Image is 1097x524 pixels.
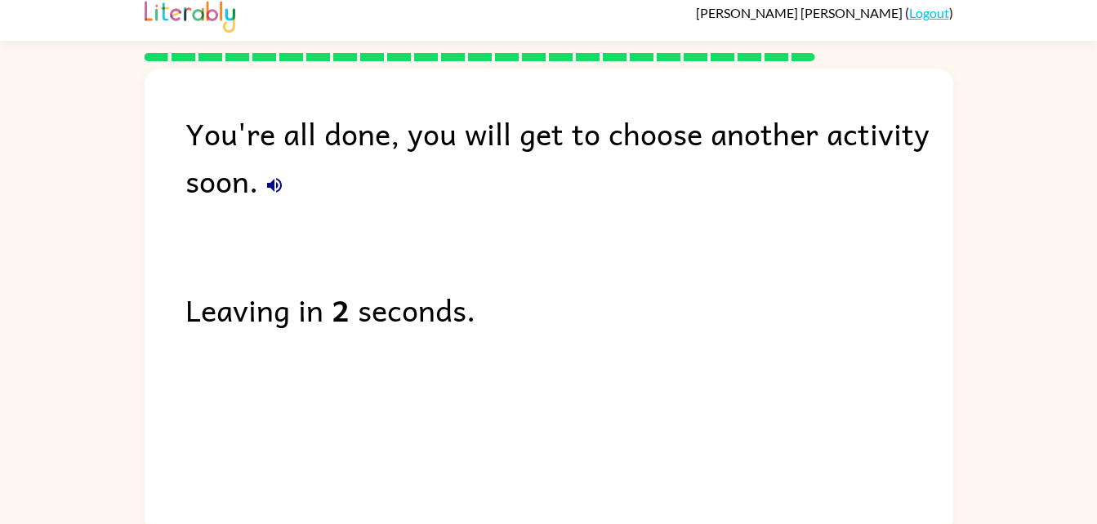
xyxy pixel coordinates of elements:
div: ( ) [696,5,953,20]
b: 2 [332,286,350,333]
a: Logout [909,5,949,20]
span: [PERSON_NAME] [PERSON_NAME] [696,5,905,20]
div: Leaving in seconds. [185,286,953,333]
div: You're all done, you will get to choose another activity soon. [185,109,953,204]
